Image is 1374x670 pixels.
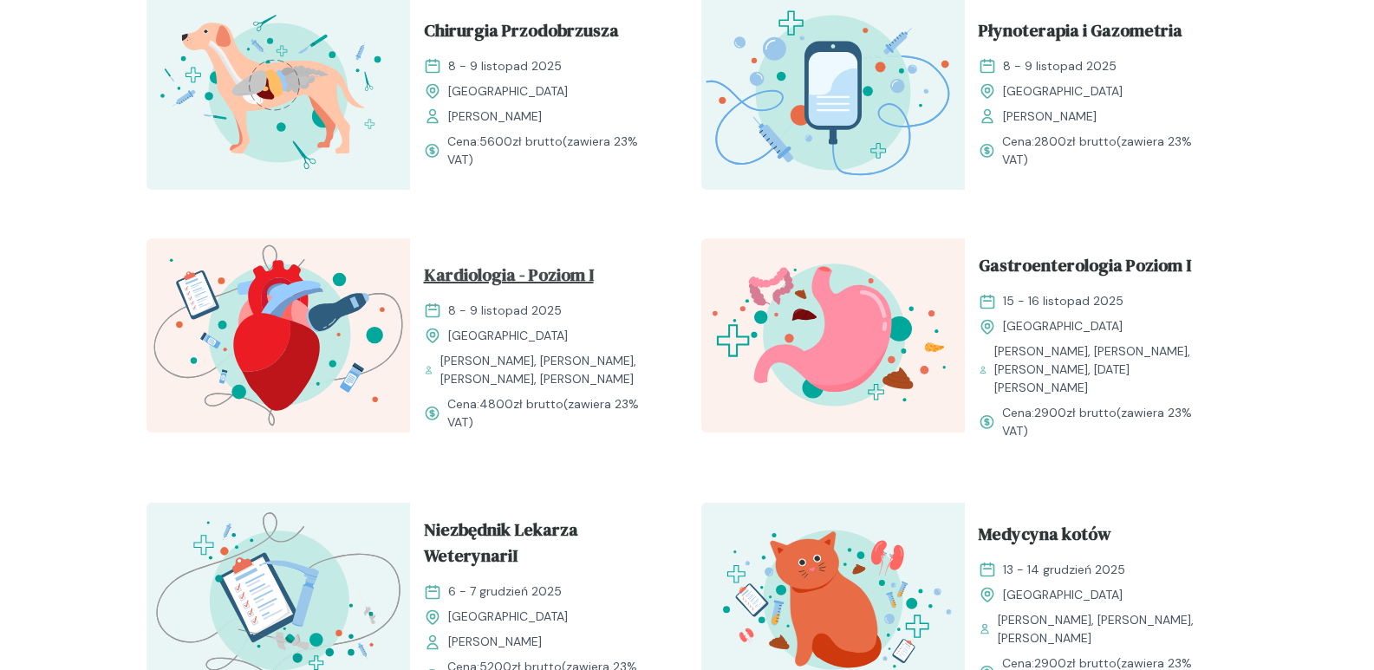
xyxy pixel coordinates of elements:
[979,252,1214,285] a: Gastroenterologia Poziom I
[1003,561,1125,579] span: 13 - 14 grudzień 2025
[447,395,660,432] span: Cena: (zawiera 23% VAT)
[1003,586,1123,604] span: [GEOGRAPHIC_DATA]
[1002,133,1214,169] span: Cena: (zawiera 23% VAT)
[1003,107,1097,126] span: [PERSON_NAME]
[440,352,660,388] span: [PERSON_NAME], [PERSON_NAME], [PERSON_NAME], [PERSON_NAME]
[424,17,660,50] a: Chirurgia Przodobrzusza
[998,611,1214,647] span: [PERSON_NAME], [PERSON_NAME], [PERSON_NAME]
[979,521,1214,554] a: Medycyna kotów
[979,252,1191,285] span: Gastroenterologia Poziom I
[147,238,410,433] img: ZpbGfh5LeNNTxNm4_KardioI_T.svg
[1002,404,1214,440] span: Cena: (zawiera 23% VAT)
[1003,57,1117,75] span: 8 - 9 listopad 2025
[448,608,568,626] span: [GEOGRAPHIC_DATA]
[701,238,965,433] img: Zpbdlx5LeNNTxNvT_GastroI_T.svg
[448,57,562,75] span: 8 - 9 listopad 2025
[1003,82,1123,101] span: [GEOGRAPHIC_DATA]
[448,107,542,126] span: [PERSON_NAME]
[1034,133,1117,149] span: 2800 zł brutto
[448,327,568,345] span: [GEOGRAPHIC_DATA]
[448,302,562,320] span: 8 - 9 listopad 2025
[479,396,563,412] span: 4800 zł brutto
[1034,405,1117,420] span: 2900 zł brutto
[994,342,1214,397] span: [PERSON_NAME], [PERSON_NAME], [PERSON_NAME], [DATE][PERSON_NAME]
[1003,317,1123,335] span: [GEOGRAPHIC_DATA]
[979,17,1214,50] a: Płynoterapia i Gazometria
[448,582,562,601] span: 6 - 7 grudzień 2025
[424,17,619,50] span: Chirurgia Przodobrzusza
[448,82,568,101] span: [GEOGRAPHIC_DATA]
[424,262,660,295] a: Kardiologia - Poziom I
[479,133,563,149] span: 5600 zł brutto
[979,521,1111,554] span: Medycyna kotów
[424,262,594,295] span: Kardiologia - Poziom I
[448,633,542,651] span: [PERSON_NAME]
[447,133,660,169] span: Cena: (zawiera 23% VAT)
[1003,292,1123,310] span: 15 - 16 listopad 2025
[979,17,1182,50] span: Płynoterapia i Gazometria
[424,517,660,576] a: Niezbędnik Lekarza WeterynariI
